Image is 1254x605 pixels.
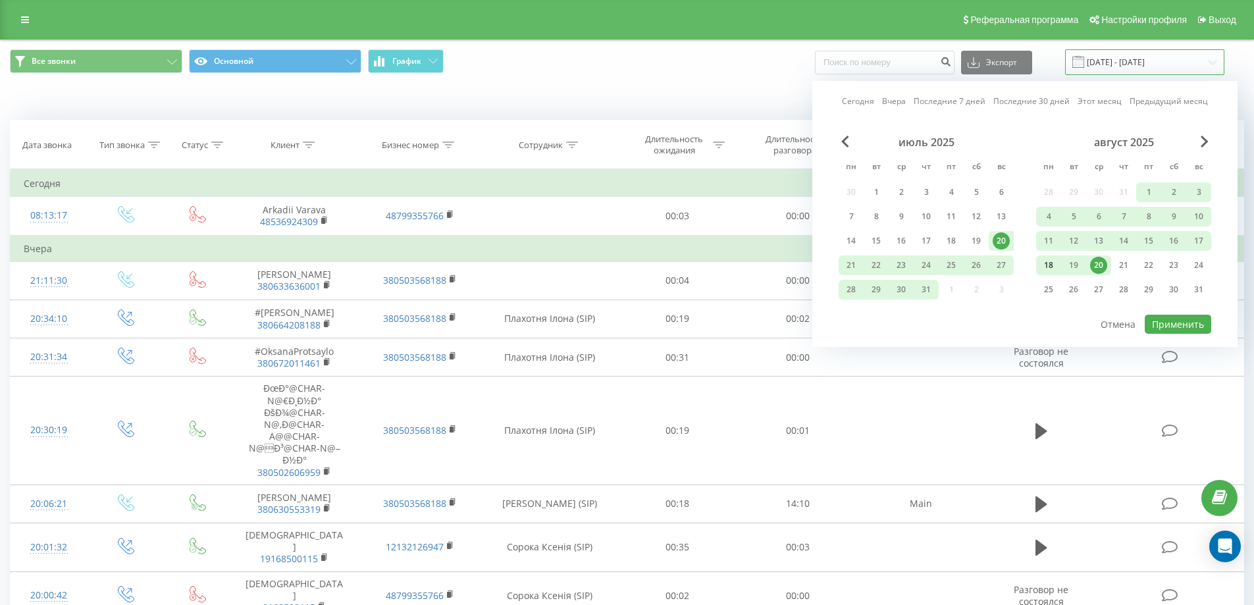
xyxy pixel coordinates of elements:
div: вт 8 июля 2025 г. [864,207,889,226]
div: пн 28 июля 2025 г. [839,280,864,300]
div: 12 [1065,232,1082,250]
div: вс 10 авг. 2025 г. [1186,207,1211,226]
div: чт 24 июля 2025 г. [914,255,939,275]
div: 28 [1115,281,1132,298]
div: 7 [1115,208,1132,225]
div: 17 [918,232,935,250]
div: пт 11 июля 2025 г. [939,207,964,226]
div: ср 9 июля 2025 г. [889,207,914,226]
div: 27 [1090,281,1107,298]
div: 21 [843,257,860,274]
div: 14 [843,232,860,250]
div: 20 [1090,257,1107,274]
div: 20:06:21 [24,491,74,517]
div: 3 [1190,184,1207,201]
div: пт 4 июля 2025 г. [939,182,964,202]
div: 4 [1040,208,1057,225]
button: Применить [1145,315,1211,334]
div: 3 [918,184,935,201]
div: чт 14 авг. 2025 г. [1111,231,1136,251]
a: 48536924309 [260,215,318,228]
div: 30 [1165,281,1182,298]
td: [PERSON_NAME] [232,261,357,300]
div: 16 [893,232,910,250]
abbr: понедельник [1039,158,1058,178]
td: 00:04 [617,261,738,300]
td: Сегодня [11,171,1244,197]
td: Main [858,485,983,523]
div: Тип звонка [99,140,145,151]
div: 2 [1165,184,1182,201]
td: Плахотня Ілона (SIP) [483,338,617,377]
button: Основной [189,49,361,73]
span: Previous Month [841,136,849,147]
a: Последние 30 дней [993,95,1070,107]
td: 00:00 [738,197,858,236]
div: ср 16 июля 2025 г. [889,231,914,251]
div: 19 [1065,257,1082,274]
div: ср 23 июля 2025 г. [889,255,914,275]
a: 380503568188 [383,274,446,286]
span: Реферальная программа [970,14,1078,25]
div: 23 [893,257,910,274]
a: Последние 7 дней [914,95,985,107]
div: 7 [843,208,860,225]
div: сб 19 июля 2025 г. [964,231,989,251]
div: 21 [1115,257,1132,274]
div: Длительность ожидания [639,134,710,156]
div: 24 [918,257,935,274]
div: 20:31:34 [24,344,74,370]
div: 26 [1065,281,1082,298]
a: 380503568188 [383,351,446,363]
td: Arkadii Varava [232,197,357,236]
div: сб 30 авг. 2025 г. [1161,280,1186,300]
div: 20:30:19 [24,417,74,443]
abbr: вторник [1064,158,1084,178]
div: вт 12 авг. 2025 г. [1061,231,1086,251]
div: пт 1 авг. 2025 г. [1136,182,1161,202]
div: вс 3 авг. 2025 г. [1186,182,1211,202]
div: чт 17 июля 2025 г. [914,231,939,251]
a: 12132126947 [386,540,444,553]
div: 14 [1115,232,1132,250]
div: вс 13 июля 2025 г. [989,207,1014,226]
td: 00:02 [738,300,858,338]
div: чт 3 июля 2025 г. [914,182,939,202]
div: пн 25 авг. 2025 г. [1036,280,1061,300]
a: 380672011461 [257,357,321,369]
div: сб 23 авг. 2025 г. [1161,255,1186,275]
div: 20:01:32 [24,535,74,560]
div: 20:34:10 [24,306,74,332]
a: 380503568188 [383,312,446,325]
abbr: среда [891,158,911,178]
div: чт 31 июля 2025 г. [914,280,939,300]
abbr: понедельник [841,158,861,178]
div: июль 2025 [839,136,1014,149]
div: 10 [918,208,935,225]
button: Экспорт [961,51,1032,74]
abbr: четверг [916,158,936,178]
span: График [392,57,421,66]
div: вт 29 июля 2025 г. [864,280,889,300]
div: 15 [868,232,885,250]
div: чт 7 авг. 2025 г. [1111,207,1136,226]
div: сб 9 авг. 2025 г. [1161,207,1186,226]
div: 23 [1165,257,1182,274]
div: 6 [993,184,1010,201]
div: сб 2 авг. 2025 г. [1161,182,1186,202]
div: чт 10 июля 2025 г. [914,207,939,226]
div: пн 14 июля 2025 г. [839,231,864,251]
div: 1 [868,184,885,201]
div: пн 11 авг. 2025 г. [1036,231,1061,251]
abbr: пятница [941,158,961,178]
div: 5 [968,184,985,201]
td: Плахотня Ілона (SIP) [483,377,617,485]
div: 21:11:30 [24,268,74,294]
abbr: вторник [866,158,886,178]
div: Open Intercom Messenger [1209,531,1241,562]
div: 18 [1040,257,1057,274]
div: ср 30 июля 2025 г. [889,280,914,300]
div: ср 20 авг. 2025 г. [1086,255,1111,275]
td: 00:00 [738,261,858,300]
div: 30 [893,281,910,298]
